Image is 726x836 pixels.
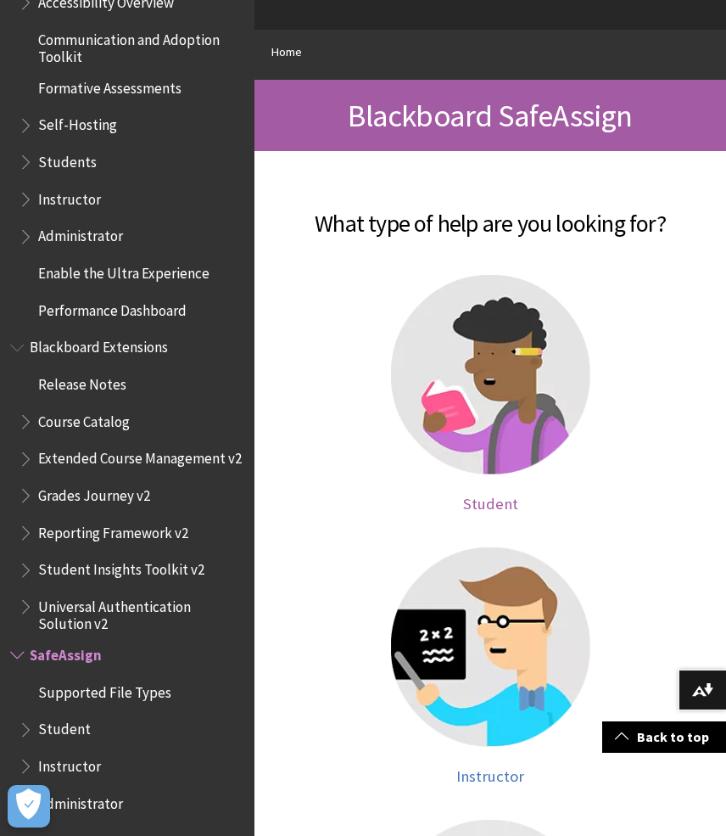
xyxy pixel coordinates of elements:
span: Supported File Types [38,678,171,701]
span: Instructor [38,185,101,208]
span: Extended Course Management v2 [38,445,242,468]
span: Release Notes [38,370,126,393]
span: Student [38,715,91,738]
span: Communication and Adoption Toolkit [38,25,243,65]
span: Universal Authentication Solution v2 [38,592,243,632]
span: Blackboard Extensions [30,334,168,356]
span: Administrator [38,222,123,245]
span: Performance Dashboard [38,296,187,319]
span: SafeAssign [30,641,102,664]
span: Course Catalog [38,407,130,430]
span: Grades Journey v2 [38,481,150,504]
span: Administrator [38,789,123,812]
span: Students [38,148,97,171]
span: Self-Hosting [38,111,117,134]
span: Instructor [456,766,524,786]
a: Home [271,42,302,63]
span: Student Insights Toolkit v2 [38,556,204,579]
span: Student [463,494,518,513]
span: Blackboard SafeAssign [348,96,632,135]
a: Student help Student [288,275,692,513]
a: Instructor help Instructor [288,547,692,786]
nav: Book outline for Blackboard Extensions [10,334,244,633]
span: Formative Assessments [38,74,181,97]
span: Reporting Framework v2 [38,519,188,541]
a: Back to top [602,721,726,753]
span: Enable the Ultra Experience [38,259,209,282]
img: Student help [391,275,590,474]
span: Instructor [38,752,101,775]
button: Open Preferences [8,785,50,828]
h2: What type of help are you looking for? [288,185,692,241]
img: Instructor help [391,547,590,747]
nav: Book outline for Blackboard SafeAssign [10,641,244,817]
